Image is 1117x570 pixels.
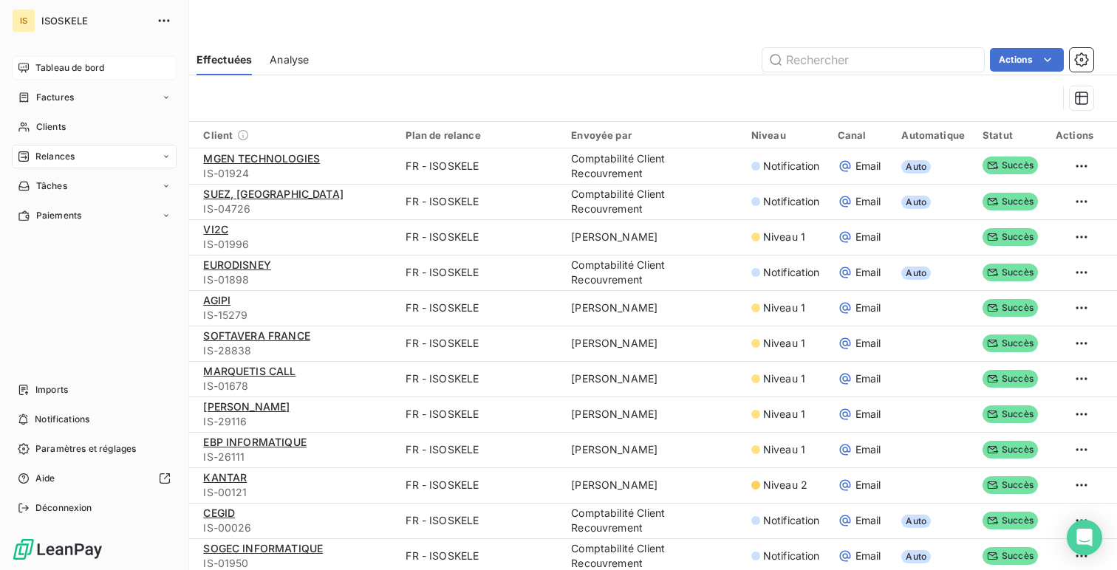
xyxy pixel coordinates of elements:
span: Niveau 1 [763,230,805,244]
span: Notifications [35,413,89,426]
div: Automatique [901,129,965,141]
div: Plan de relance [406,129,553,141]
div: Niveau [751,129,820,141]
td: Comptabilité Client Recouvrement [562,148,742,184]
span: VI2C [203,223,228,236]
span: EURODISNEY [203,258,271,271]
span: Aide [35,472,55,485]
span: IS-01996 [203,237,388,252]
span: Email [855,265,881,280]
td: FR - ISOSKELE [397,432,562,467]
span: Client [203,129,233,141]
span: IS-00121 [203,485,388,500]
div: Open Intercom Messenger [1067,520,1102,555]
span: Succès [983,157,1038,174]
span: Notification [763,549,820,563]
span: Auto [901,515,931,528]
span: Succès [983,547,1038,565]
span: Auto [901,267,931,280]
span: Succès [983,228,1038,246]
td: FR - ISOSKELE [397,396,562,432]
td: FR - ISOSKELE [397,326,562,361]
span: Niveau 1 [763,336,805,351]
td: [PERSON_NAME] [562,290,742,326]
button: Actions [990,48,1064,72]
td: FR - ISOSKELE [397,503,562,538]
td: [PERSON_NAME] [562,219,742,255]
td: FR - ISOSKELE [397,290,562,326]
span: IS-04726 [203,202,388,216]
span: Email [855,407,881,422]
span: IS-01924 [203,166,388,181]
td: Comptabilité Client Recouvrement [562,184,742,219]
div: Statut [983,129,1038,141]
span: ISOSKELE [41,15,148,27]
span: IS-29116 [203,414,388,429]
span: Succès [983,441,1038,459]
span: Succès [983,193,1038,210]
td: FR - ISOSKELE [397,361,562,396]
span: IS-00026 [203,521,388,535]
span: SOGEC INFORMATIQUE [203,542,323,554]
span: Niveau 1 [763,442,805,457]
a: Paiements [12,204,177,227]
span: Paramètres et réglages [35,442,136,456]
span: Notification [763,194,820,209]
span: IS-15279 [203,308,388,323]
td: FR - ISOSKELE [397,219,562,255]
span: Email [855,442,881,457]
span: Paiements [36,209,81,222]
span: Email [855,301,881,315]
td: Comptabilité Client Recouvrement [562,503,742,538]
div: IS [12,9,35,32]
span: CEGID [203,507,235,519]
span: Imports [35,383,68,396]
span: Tâches [36,179,67,193]
span: Email [855,230,881,244]
a: Factures [12,86,177,109]
span: Email [855,371,881,386]
span: Succès [983,512,1038,529]
div: Canal [838,129,884,141]
a: Aide [12,467,177,490]
td: Comptabilité Client Recouvrement [562,255,742,290]
a: Paramètres et réglages [12,437,177,461]
input: Rechercher [762,48,984,72]
span: Factures [36,91,74,104]
span: MGEN TECHNOLOGIES [203,152,320,165]
span: EBP INFORMATIQUE [203,436,306,448]
span: Succès [983,334,1038,352]
a: Tableau de bord [12,56,177,80]
span: Niveau 1 [763,371,805,386]
td: FR - ISOSKELE [397,467,562,503]
span: Email [855,478,881,492]
span: AGIPI [203,294,230,306]
span: IS-01898 [203,272,388,287]
span: [PERSON_NAME] [203,400,290,413]
span: Analyse [270,52,309,67]
span: Notification [763,159,820,174]
td: [PERSON_NAME] [562,326,742,361]
span: Niveau 2 [763,478,807,492]
span: Succès [983,370,1038,388]
span: Email [855,336,881,351]
span: IS-01678 [203,379,388,394]
td: FR - ISOSKELE [397,148,562,184]
span: IS-28838 [203,343,388,358]
span: Succès [983,264,1038,281]
div: Actions [1056,129,1093,141]
td: [PERSON_NAME] [562,361,742,396]
span: Auto [901,160,931,174]
span: Relances [35,150,75,163]
span: Succès [983,405,1038,423]
span: SOFTAVERA FRANCE [203,329,310,342]
td: [PERSON_NAME] [562,396,742,432]
span: Succès [983,476,1038,494]
span: Tableau de bord [35,61,104,75]
span: Niveau 1 [763,301,805,315]
div: Envoyée par [571,129,734,141]
span: Effectuées [197,52,253,67]
a: Relances [12,145,177,168]
img: Logo LeanPay [12,538,103,561]
a: Clients [12,115,177,139]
